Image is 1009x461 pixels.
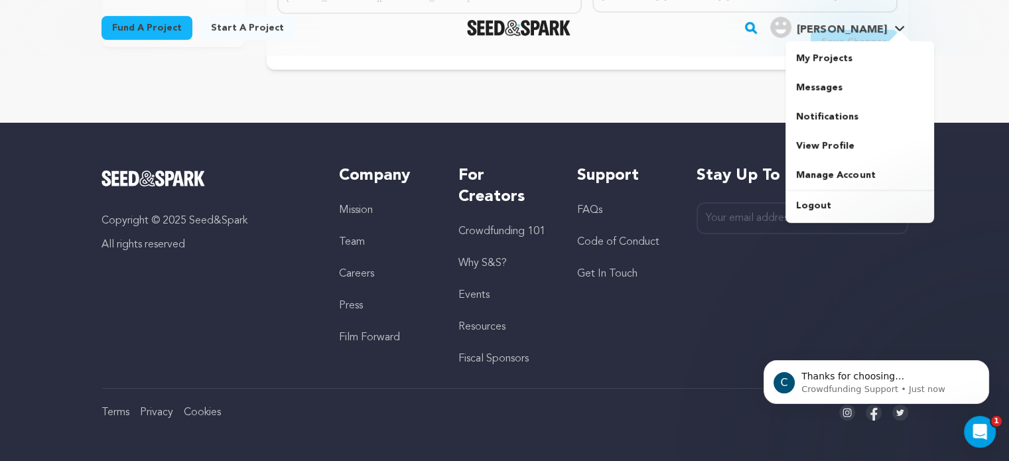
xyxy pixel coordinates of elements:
[697,165,908,186] h5: Stay up to date
[458,290,490,300] a: Events
[577,205,602,216] a: FAQs
[339,269,374,279] a: Careers
[458,322,505,332] a: Resources
[577,237,659,247] a: Code of Conduct
[339,332,400,343] a: Film Forward
[101,213,313,229] p: Copyright © 2025 Seed&Spark
[140,407,173,418] a: Privacy
[101,237,313,253] p: All rights reserved
[964,416,996,448] iframe: Intercom live chat
[458,226,545,237] a: Crowdfunding 101
[467,20,571,36] a: Seed&Spark Homepage
[467,20,571,36] img: Seed&Spark Logo Dark Mode
[339,237,365,247] a: Team
[339,300,363,311] a: Press
[768,14,908,42] span: Jaco R.'s Profile
[101,170,206,186] img: Seed&Spark Logo
[768,14,908,38] a: Jaco R.'s Profile
[785,73,934,102] a: Messages
[339,165,431,186] h5: Company
[101,170,313,186] a: Seed&Spark Homepage
[785,102,934,131] a: Notifications
[770,17,886,38] div: Jaco R.'s Profile
[785,191,934,220] a: Logout
[200,16,295,40] a: Start a project
[785,131,934,161] a: View Profile
[577,165,669,186] h5: Support
[458,258,507,269] a: Why S&S?
[339,205,373,216] a: Mission
[785,161,934,190] a: Manage Account
[744,332,1009,425] iframe: Intercom notifications message
[797,25,886,35] span: [PERSON_NAME]
[458,165,551,208] h5: For Creators
[184,407,221,418] a: Cookies
[101,16,192,40] a: Fund a project
[991,416,1002,427] span: 1
[458,354,529,364] a: Fiscal Sponsors
[101,407,129,418] a: Terms
[770,17,791,38] img: user.png
[785,44,934,73] a: My Projects
[697,202,908,235] input: Your email address
[577,269,638,279] a: Get In Touch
